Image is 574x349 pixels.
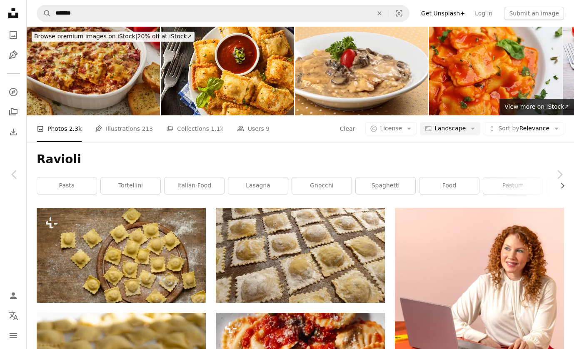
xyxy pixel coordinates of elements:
[228,177,288,194] a: lasagna
[356,177,415,194] a: spaghetti
[27,27,200,47] a: Browse premium images on iStock|20% off at iStock↗
[37,5,409,22] form: Find visuals sitewide
[101,177,160,194] a: tortellini
[5,27,22,43] a: Photos
[545,135,574,214] a: Next
[37,5,51,21] button: Search Unsplash
[365,122,417,135] button: License
[37,252,206,259] a: a plate of ravioli on a wooden table
[237,115,270,142] a: Users 9
[142,124,153,133] span: 213
[416,7,470,20] a: Get Unsplash+
[504,103,569,110] span: View more on iStock ↗
[165,177,224,194] a: italian food
[5,124,22,140] a: Download History
[211,124,223,133] span: 1.1k
[95,115,153,142] a: Illustrations 213
[216,252,385,259] a: a group of white and brown objects
[380,125,402,132] span: License
[498,125,549,133] span: Relevance
[498,125,519,132] span: Sort by
[34,33,137,40] span: Browse premium images on iStock |
[420,122,480,135] button: Landscape
[37,177,97,194] a: pasta
[504,7,564,20] button: Submit an image
[266,124,270,133] span: 9
[499,99,574,115] a: View more on iStock↗
[161,27,294,115] img: Homemade Fried Ravioli with Marinara Sauce
[166,115,223,142] a: Collections 1.1k
[434,125,466,133] span: Landscape
[339,122,356,135] button: Clear
[470,7,497,20] a: Log in
[5,47,22,63] a: Illustrations
[5,287,22,304] a: Log in / Sign up
[37,152,564,167] h1: Ravioli
[27,27,160,115] img: Lazy Lasagna with Ravioli
[429,27,562,115] img: Ravioli with meat and tomato sauce on a pasta plate
[5,84,22,100] a: Explore
[295,27,428,115] img: Bufala Mozzarella Ravioli
[37,208,206,303] img: a plate of ravioli on a wooden table
[216,208,385,303] img: a group of white and brown objects
[484,122,564,135] button: Sort byRelevance
[5,327,22,344] button: Menu
[5,104,22,120] a: Collections
[389,5,409,21] button: Visual search
[419,177,479,194] a: food
[292,177,352,194] a: gnocchi
[34,33,192,40] span: 20% off at iStock ↗
[483,177,543,194] a: pastum
[5,307,22,324] button: Language
[370,5,389,21] button: Clear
